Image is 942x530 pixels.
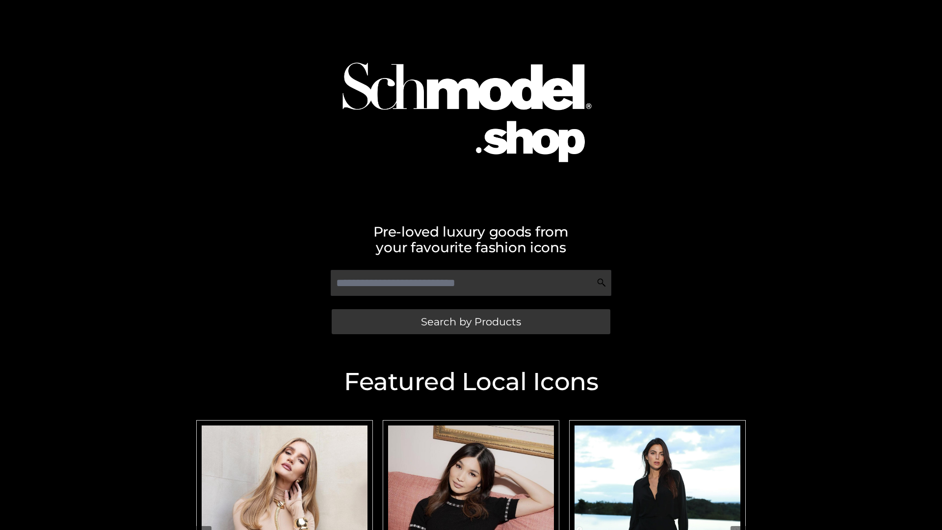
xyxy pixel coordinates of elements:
img: Search Icon [597,278,606,288]
h2: Pre-loved luxury goods from your favourite fashion icons [191,224,751,255]
a: Search by Products [332,309,610,334]
h2: Featured Local Icons​ [191,370,751,394]
span: Search by Products [421,317,521,327]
